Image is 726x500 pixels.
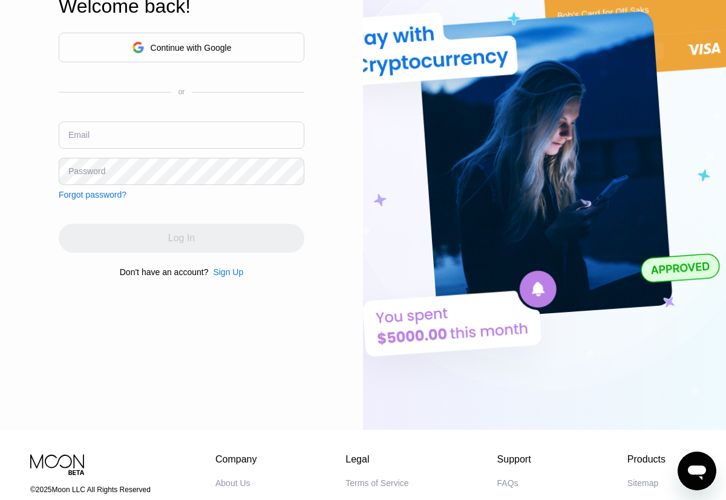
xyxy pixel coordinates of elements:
[678,452,716,490] iframe: Schaltfläche zum Öffnen des Messaging-Fensters
[215,478,250,488] div: About Us
[627,478,658,488] div: Sitemap
[68,166,105,176] div: Password
[208,267,243,277] div: Sign Up
[68,130,90,140] div: Email
[151,43,232,53] div: Continue with Google
[120,267,209,277] div: Don't have an account?
[497,478,518,488] div: FAQs
[59,190,126,200] div: Forgot password?
[345,478,408,488] div: Terms of Service
[178,88,185,96] div: or
[627,454,665,465] div: Products
[213,267,243,277] div: Sign Up
[30,485,161,494] div: © 2025 Moon LLC All Rights Reserved
[59,33,304,62] div: Continue with Google
[497,454,539,465] div: Support
[345,454,408,465] div: Legal
[215,454,257,465] div: Company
